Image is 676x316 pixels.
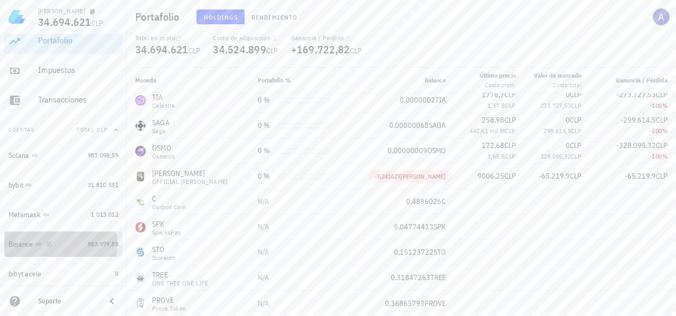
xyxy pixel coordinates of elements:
[566,115,570,125] span: 0
[540,152,571,160] span: 328.095,32
[152,193,186,204] div: C
[152,255,175,261] div: Storeum
[653,8,670,25] div: avatar
[152,153,175,160] div: Osmosis
[135,146,146,156] div: OSMO-icon
[482,90,504,99] span: 1776,7
[505,152,515,160] span: CLP
[540,101,571,109] span: 273.727,53
[4,88,123,113] a: Transacciones
[427,146,446,155] span: OSMO
[189,46,201,55] span: CLP
[152,103,175,109] div: Celestia
[135,171,146,182] div: TRUMP-icon
[566,141,570,150] span: 0
[480,71,516,80] div: Último precio
[152,219,181,229] div: SPK
[4,58,123,83] a: Impuestos
[38,297,97,305] div: Soporte
[487,152,505,160] span: 3,65 B
[662,152,668,160] span: %
[391,273,430,282] span: 0,31847263
[442,197,446,206] span: C
[339,68,454,93] th: Balance: Sin ordenar. Pulse para ordenar de forma ascendente.
[88,151,118,159] span: 987.098,59
[621,115,656,125] span: -299.614,5
[504,171,516,181] span: CLP
[429,120,446,130] span: SAGA
[598,100,668,111] div: -100
[656,115,668,125] span: CLP
[616,90,656,99] span: -273.727,53
[135,222,146,233] div: SPK-icon
[656,171,668,181] span: CLP
[539,171,570,181] span: -65.219,9
[590,68,676,93] th: Ganancia / Pérdida: Sin ordenar. Pulse para ordenar de forma ascendente.
[38,35,118,45] div: Portafolio
[400,95,435,105] span: 0,0000002
[406,197,442,206] span: 0,4896026
[4,117,123,143] button: CuentasTotal CLP
[625,171,656,181] span: -65.219,9
[543,127,571,135] span: 299.614,5
[152,143,175,153] div: OSMO
[91,210,118,218] span: 1.013.012
[385,299,425,308] span: 0,36865793
[434,222,446,231] span: SPK
[196,10,245,24] button: Holdings
[656,90,668,99] span: CLP
[656,141,668,150] span: CLP
[394,247,434,257] span: 0,15123722
[152,229,181,236] div: SparksPay
[616,76,668,84] span: Ganancia / Pérdida
[8,269,42,278] div: bibyt acele
[258,145,275,156] div: 0 %
[258,222,269,231] span: N/A
[251,13,297,21] span: Rendimiento
[571,152,581,160] span: CLP
[534,71,581,80] div: Valor de mercado
[4,202,123,227] a: Metamask 1.013.012
[258,120,275,131] div: 0 %
[374,172,400,180] span: -7,241627
[258,95,275,106] div: 0 %
[213,42,266,57] span: 34.524.899
[152,179,228,185] div: OFFICIAL [PERSON_NAME]
[38,65,118,75] div: Impuestos
[400,172,446,180] span: [PERSON_NAME]
[258,247,269,257] span: N/A
[504,90,516,99] span: CLP
[571,127,581,135] span: CLP
[394,222,434,231] span: 5,04774413
[482,141,504,150] span: 172,68
[598,126,668,136] div: -100
[127,68,249,93] th: Moneda
[258,273,269,282] span: N/A
[152,117,170,128] div: SAGA
[135,273,146,283] div: TREE-icon
[4,261,123,286] a: bibyt acele 0
[389,120,429,130] span: 0,00000068
[91,18,104,28] span: CLP
[152,269,208,280] div: TREE
[258,76,291,84] span: Portafolio %
[570,115,581,125] span: CLP
[4,29,123,54] a: Portafolio
[152,128,170,134] div: Saga
[350,46,362,55] span: CLP
[570,90,581,99] span: CLP
[8,8,25,25] img: LedgiFi
[152,280,208,286] div: ONE TREE ONE LIFE
[152,295,186,305] div: PROVE
[135,95,146,106] div: TIA-icon
[135,298,146,309] div: PROVE-icon
[4,143,123,168] a: Solana 987.098,59
[258,197,269,206] span: N/A
[480,80,516,90] div: Costo prom.
[430,273,446,282] span: TREE
[505,127,515,135] span: CLP
[135,8,184,25] h1: Portafolio
[566,90,570,99] span: 0
[598,151,668,162] div: -100
[534,80,581,90] div: Costo total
